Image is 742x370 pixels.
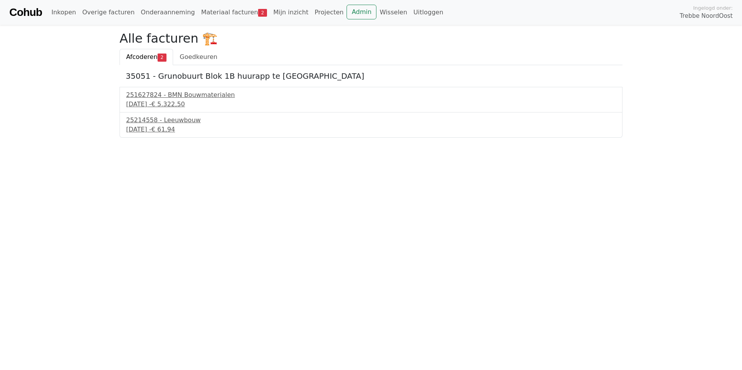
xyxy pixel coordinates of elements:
a: Cohub [9,3,42,22]
a: Mijn inzicht [270,5,312,20]
h2: Alle facturen 🏗️ [120,31,622,46]
a: 25214558 - Leeuwbouw[DATE] -€ 61,94 [126,116,616,134]
a: Inkopen [48,5,79,20]
a: Goedkeuren [173,49,224,65]
span: 2 [258,9,267,17]
a: Uitloggen [410,5,446,20]
span: € 61,94 [151,126,175,133]
div: 251627824 - BMN Bouwmaterialen [126,90,616,100]
span: 2 [158,54,166,61]
div: [DATE] - [126,125,616,134]
a: Onderaanneming [138,5,198,20]
a: Admin [347,5,376,19]
span: € 5.322,50 [151,100,185,108]
span: Trebbe NoordOost [680,12,733,21]
a: Projecten [312,5,347,20]
div: 25214558 - Leeuwbouw [126,116,616,125]
a: Afcoderen2 [120,49,173,65]
span: Ingelogd onder: [693,4,733,12]
h5: 35051 - Grunobuurt Blok 1B huurapp te [GEOGRAPHIC_DATA] [126,71,616,81]
a: Wisselen [376,5,410,20]
a: 251627824 - BMN Bouwmaterialen[DATE] -€ 5.322,50 [126,90,616,109]
span: Afcoderen [126,53,158,61]
a: Materiaal facturen2 [198,5,270,20]
a: Overige facturen [79,5,138,20]
span: Goedkeuren [180,53,217,61]
div: [DATE] - [126,100,616,109]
